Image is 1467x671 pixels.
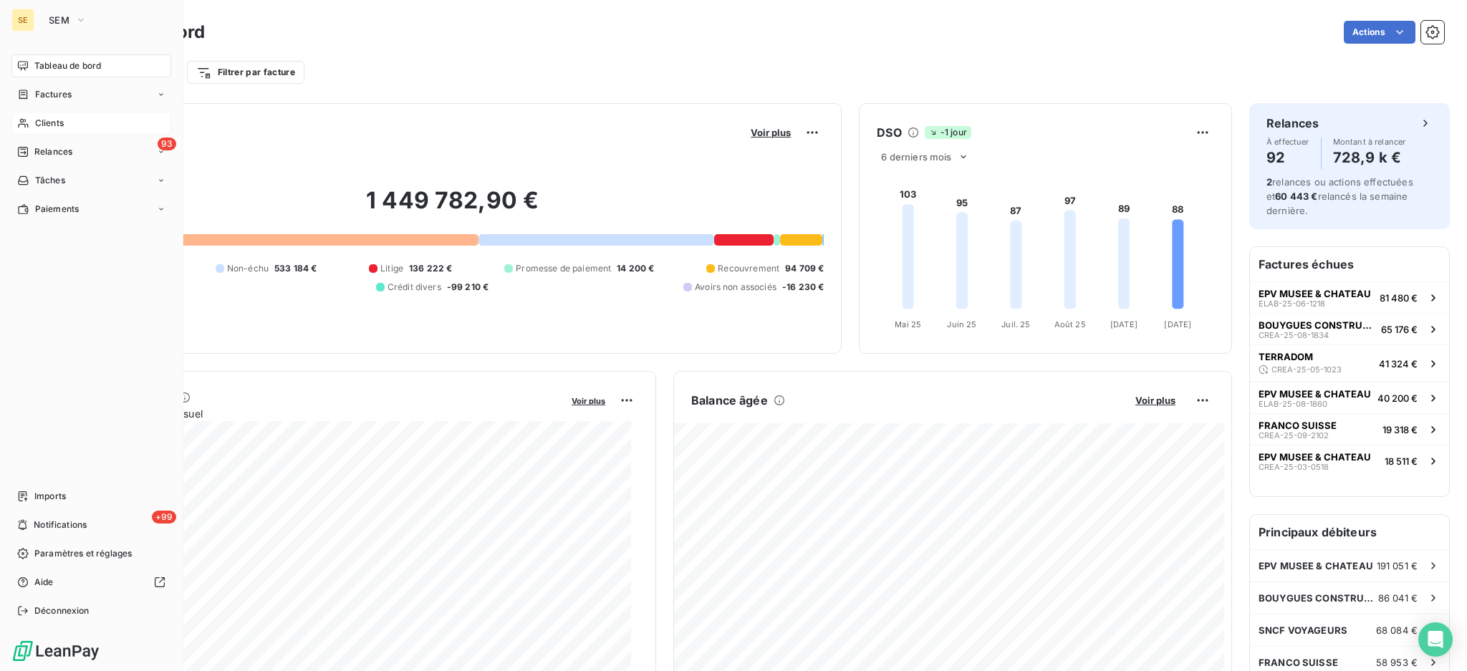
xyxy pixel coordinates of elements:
[35,117,64,130] span: Clients
[11,571,171,594] a: Aide
[785,262,824,275] span: 94 709 €
[1259,431,1329,440] span: CREA-25-09-2102
[1377,392,1418,404] span: 40 200 €
[35,203,79,216] span: Paiements
[1110,319,1137,329] tspan: [DATE]
[1054,319,1086,329] tspan: Août 25
[1381,324,1418,335] span: 65 176 €
[751,127,791,138] span: Voir plus
[1333,146,1406,169] h4: 728,9 k €
[34,576,54,589] span: Aide
[1385,455,1418,467] span: 18 511 €
[1259,299,1325,308] span: ELAB-25-06-1218
[1250,313,1449,344] button: BOUYGUES CONSTRUCTION IDF GUYANCOURCREA-25-08-183465 176 €
[1250,247,1449,281] h6: Factures échues
[695,281,776,294] span: Avoirs non associés
[895,319,922,329] tspan: Mai 25
[388,281,441,294] span: Crédit divers
[1266,115,1319,132] h6: Relances
[925,126,971,139] span: -1 jour
[617,262,654,275] span: 14 200 €
[1250,344,1449,382] button: TERRADOMCREA-25-05-102341 324 €
[1378,592,1418,604] span: 86 041 €
[1376,624,1418,636] span: 68 084 €
[1259,331,1329,339] span: CREA-25-08-1834
[1165,319,1192,329] tspan: [DATE]
[1382,424,1418,435] span: 19 318 €
[1259,400,1327,408] span: ELAB-25-08-1860
[11,639,100,662] img: Logo LeanPay
[34,547,132,560] span: Paramètres et réglages
[447,281,489,294] span: -99 210 €
[158,137,176,150] span: 93
[1333,137,1406,146] span: Montant à relancer
[1259,451,1371,463] span: EPV MUSEE & CHATEAU
[1250,413,1449,445] button: FRANCO SUISSECREA-25-09-210219 318 €
[35,88,72,101] span: Factures
[1259,657,1338,668] span: FRANCO SUISSE
[1259,351,1313,362] span: TERRADOM
[1275,190,1317,202] span: 60 443 €
[34,145,72,158] span: Relances
[1259,592,1378,604] span: BOUYGUES CONSTRUCTION IDF GUYANCOUR
[1266,176,1413,216] span: relances ou actions effectuées et relancés la semaine dernière.
[877,124,901,141] h6: DSO
[1266,176,1272,188] span: 2
[567,394,610,407] button: Voir plus
[1259,388,1371,400] span: EPV MUSEE & CHATEAU
[81,406,562,421] span: Chiffre d'affaires mensuel
[516,262,611,275] span: Promesse de paiement
[746,126,795,139] button: Voir plus
[1250,445,1449,476] button: EPV MUSEE & CHATEAUCREA-25-03-051818 511 €
[948,319,977,329] tspan: Juin 25
[11,9,34,32] div: SE
[152,511,176,523] span: +99
[34,59,101,72] span: Tableau de bord
[1266,137,1309,146] span: À effectuer
[1002,319,1031,329] tspan: Juil. 25
[1380,292,1418,304] span: 81 480 €
[1135,395,1175,406] span: Voir plus
[49,14,69,26] span: SEM
[1379,358,1418,370] span: 41 324 €
[1250,382,1449,413] button: EPV MUSEE & CHATEAUELAB-25-08-186040 200 €
[691,392,768,409] h6: Balance âgée
[1376,657,1418,668] span: 58 953 €
[1377,560,1418,571] span: 191 051 €
[572,396,605,406] span: Voir plus
[274,262,317,275] span: 533 184 €
[35,174,65,187] span: Tâches
[1259,560,1373,571] span: EPV MUSEE & CHATEAU
[187,61,304,84] button: Filtrer par facture
[227,262,269,275] span: Non-échu
[1418,622,1453,657] div: Open Intercom Messenger
[380,262,403,275] span: Litige
[1259,319,1375,331] span: BOUYGUES CONSTRUCTION IDF GUYANCOUR
[1259,624,1347,636] span: SNCF VOYAGEURS
[718,262,779,275] span: Recouvrement
[1344,21,1415,44] button: Actions
[1259,463,1329,471] span: CREA-25-03-0518
[1250,281,1449,313] button: EPV MUSEE & CHATEAUELAB-25-06-121881 480 €
[1250,515,1449,549] h6: Principaux débiteurs
[1266,146,1309,169] h4: 92
[34,604,90,617] span: Déconnexion
[81,186,824,229] h2: 1 449 782,90 €
[409,262,452,275] span: 136 222 €
[34,518,87,531] span: Notifications
[1259,420,1337,431] span: FRANCO SUISSE
[1131,394,1180,407] button: Voir plus
[782,281,824,294] span: -16 230 €
[881,151,951,163] span: 6 derniers mois
[1259,288,1371,299] span: EPV MUSEE & CHATEAU
[34,490,66,503] span: Imports
[1271,365,1342,374] span: CREA-25-05-1023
